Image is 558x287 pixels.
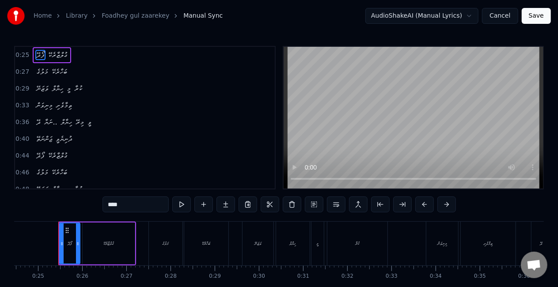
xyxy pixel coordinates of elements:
[66,184,72,194] span: މީ
[35,134,53,144] span: ޖަންނަތޭ
[522,8,551,24] button: Save
[183,11,223,20] span: Manual Sync
[35,83,49,94] span: ވަޒަނޭ
[290,240,296,247] div: ހިޔާލް
[34,11,52,20] a: Home
[75,117,85,127] span: މިރޭ
[103,240,114,247] div: ގުލްޒާރެކޭ
[356,240,360,247] div: ކުރާ
[66,11,87,20] a: Library
[51,83,64,94] span: ހިޔާލް
[35,67,49,77] span: މަލުގެ
[15,168,29,177] span: 0:46
[51,167,68,177] span: ބަހާރެކޭ
[47,50,68,60] span: ގުލްޒާރެކޭ
[15,185,29,194] span: 0:48
[76,273,88,280] div: 0:26
[430,273,442,280] div: 0:34
[35,100,53,110] span: މިނިވަން
[15,101,29,110] span: 0:33
[35,151,46,161] span: ފޯދޭ
[253,273,265,280] div: 0:30
[7,7,25,25] img: youka
[15,51,29,60] span: 0:25
[35,117,42,127] span: ދޭ
[121,273,133,280] div: 0:27
[43,117,58,127] span: ނަޔާ..
[47,151,68,161] span: ގުލްޒާރެކޭ
[87,117,92,127] span: ވީ
[35,184,49,194] span: ވަޒަނޭ
[32,273,44,280] div: 0:25
[202,240,211,247] div: ބަހާރެކޭ
[386,273,398,280] div: 0:33
[484,240,493,247] div: ތިމާވެށި
[342,273,353,280] div: 0:32
[55,100,73,110] span: ތިމާވެށި
[51,67,68,77] span: ބަހާރެކޭ
[66,83,72,94] span: މީ
[15,151,29,160] span: 0:44
[209,273,221,280] div: 0:29
[35,167,49,177] span: މަލުގެ
[474,273,486,280] div: 0:35
[163,240,169,247] div: މަލުގެ
[540,240,543,247] div: ދޭ
[51,184,64,194] span: ހިޔާލް
[55,134,73,144] span: ދުނިޔެވީ
[437,240,447,247] div: މިނިވަން
[518,273,530,280] div: 0:36
[60,117,73,127] span: ހިޔާލް
[254,240,262,247] div: ވަޒަނޭ
[73,83,83,94] span: ކުރާ
[68,240,72,247] div: ފޯދޭ
[165,273,177,280] div: 0:28
[34,11,223,20] nav: breadcrumb
[15,84,29,93] span: 0:29
[482,8,518,24] button: Cancel
[317,240,319,247] div: މީ
[297,273,309,280] div: 0:31
[15,135,29,143] span: 0:40
[35,50,46,60] span: ފޯދޭ
[102,11,169,20] a: Foadhey gul zaarekey
[15,118,29,127] span: 0:36
[521,252,547,278] div: Open chat
[73,184,83,194] span: ކުރާ
[15,68,29,76] span: 0:27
